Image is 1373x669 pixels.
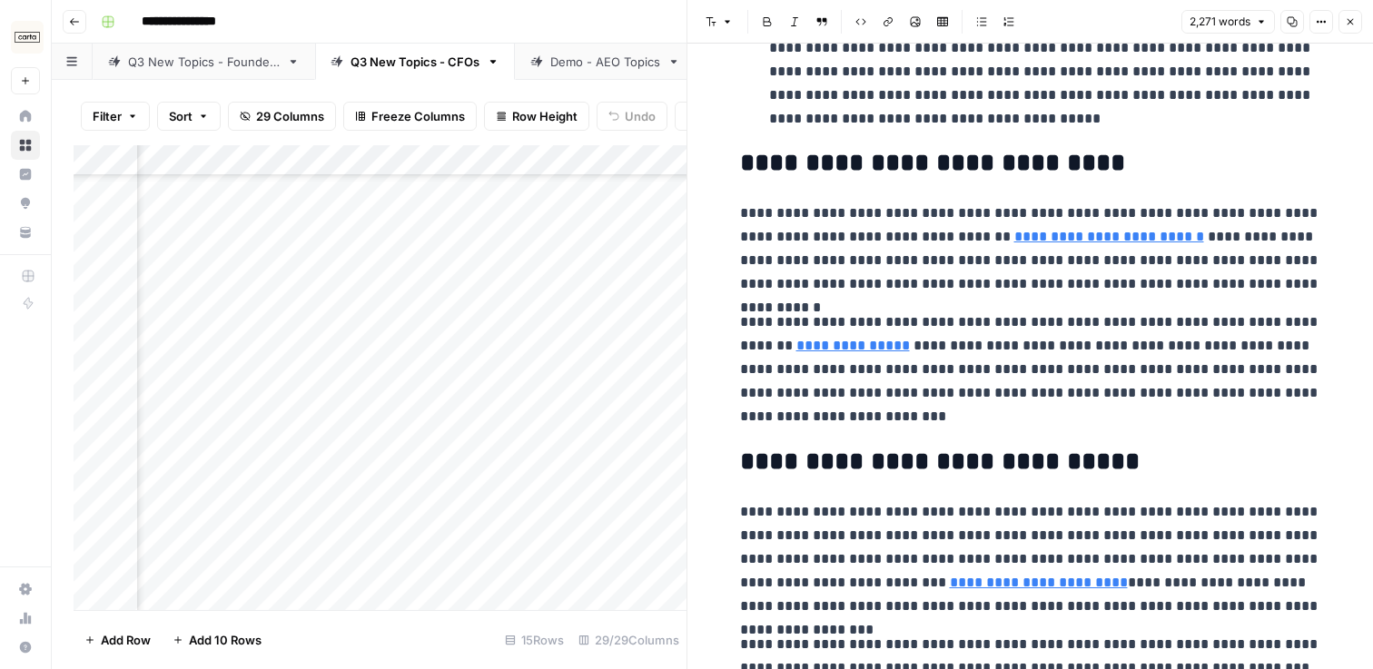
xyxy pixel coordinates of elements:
button: 2,271 words [1181,10,1275,34]
span: Add 10 Rows [189,631,262,649]
img: Carta Logo [11,21,44,54]
button: Workspace: Carta [11,15,40,60]
a: Opportunities [11,189,40,218]
button: Freeze Columns [343,102,477,131]
span: 29 Columns [256,107,324,125]
span: Undo [625,107,656,125]
a: Usage [11,604,40,633]
button: 29 Columns [228,102,336,131]
div: Demo - AEO Topics [550,53,660,71]
button: Sort [157,102,221,131]
a: Settings [11,575,40,604]
a: Browse [11,131,40,160]
span: Sort [169,107,193,125]
div: Q3 New Topics - CFOs [351,53,479,71]
span: Freeze Columns [371,107,465,125]
a: Insights [11,160,40,189]
button: Help + Support [11,633,40,662]
a: Q3 New Topics - Founders [93,44,315,80]
button: Undo [597,102,667,131]
span: Row Height [512,107,578,125]
span: Add Row [101,631,151,649]
a: Your Data [11,218,40,247]
a: Home [11,102,40,131]
a: Demo - AEO Topics [515,44,696,80]
button: Row Height [484,102,589,131]
button: Add Row [74,625,162,654]
div: 29/29 Columns [571,625,686,654]
span: Filter [93,107,122,125]
span: 2,271 words [1190,14,1250,30]
a: Q3 New Topics - CFOs [315,44,515,80]
button: Add 10 Rows [162,625,272,654]
button: Filter [81,102,150,131]
div: 15 Rows [498,625,571,654]
div: Q3 New Topics - Founders [128,53,280,71]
